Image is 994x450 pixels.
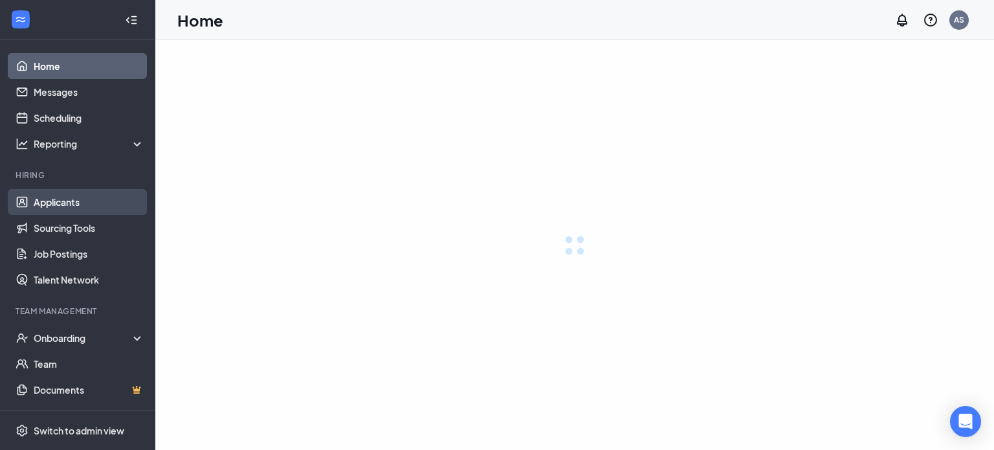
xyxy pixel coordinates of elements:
div: Open Intercom Messenger [950,406,981,437]
h1: Home [177,9,223,31]
svg: Analysis [16,137,28,150]
a: Team [34,351,144,377]
a: Home [34,53,144,79]
a: SurveysCrown [34,403,144,429]
a: DocumentsCrown [34,377,144,403]
svg: Collapse [125,14,138,27]
div: AS [954,14,964,25]
a: Talent Network [34,267,144,293]
div: Onboarding [34,332,145,344]
div: Switch to admin view [34,424,124,437]
svg: WorkstreamLogo [14,13,27,26]
svg: Notifications [894,12,910,28]
svg: QuestionInfo [923,12,938,28]
a: Applicants [34,189,144,215]
a: Sourcing Tools [34,215,144,241]
a: Job Postings [34,241,144,267]
svg: UserCheck [16,332,28,344]
a: Scheduling [34,105,144,131]
div: Hiring [16,170,142,181]
div: Reporting [34,137,145,150]
a: Messages [34,79,144,105]
svg: Settings [16,424,28,437]
div: Team Management [16,306,142,317]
